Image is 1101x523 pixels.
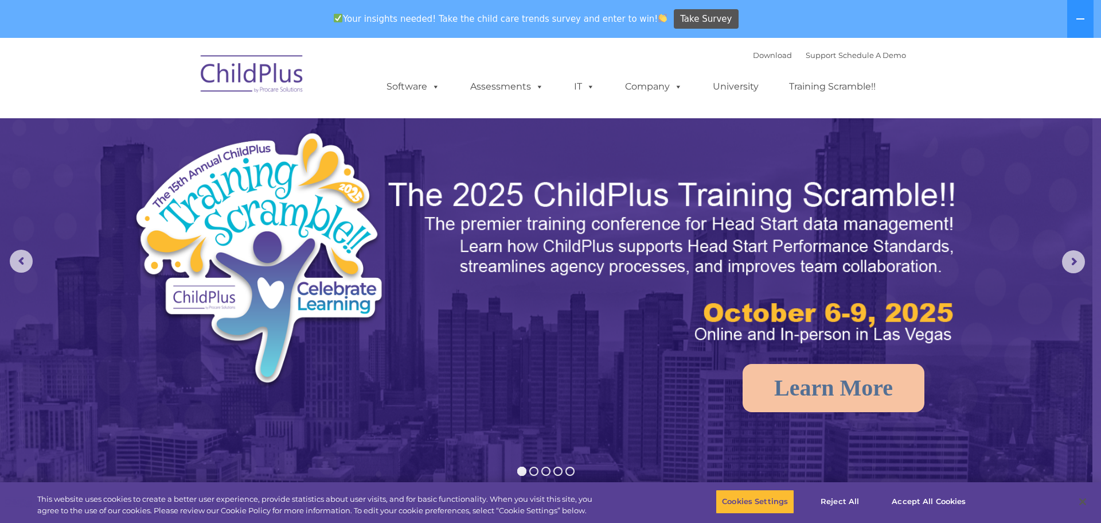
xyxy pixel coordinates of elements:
[674,9,739,29] a: Take Survey
[743,364,924,412] a: Learn More
[701,75,770,98] a: University
[838,51,906,60] a: Schedule A Demo
[778,75,887,98] a: Training Scramble!!
[563,75,606,98] a: IT
[37,494,606,516] div: This website uses cookies to create a better user experience, provide statistics about user visit...
[885,490,972,514] button: Accept All Cookies
[680,9,732,29] span: Take Survey
[375,75,451,98] a: Software
[329,7,672,30] span: Your insights needed! Take the child care trends survey and enter to win!
[753,51,906,60] font: |
[658,14,667,22] img: 👏
[459,75,555,98] a: Assessments
[334,14,342,22] img: ✅
[806,51,836,60] a: Support
[195,47,310,104] img: ChildPlus by Procare Solutions
[614,75,694,98] a: Company
[753,51,792,60] a: Download
[1070,489,1095,514] button: Close
[804,490,876,514] button: Reject All
[716,490,794,514] button: Cookies Settings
